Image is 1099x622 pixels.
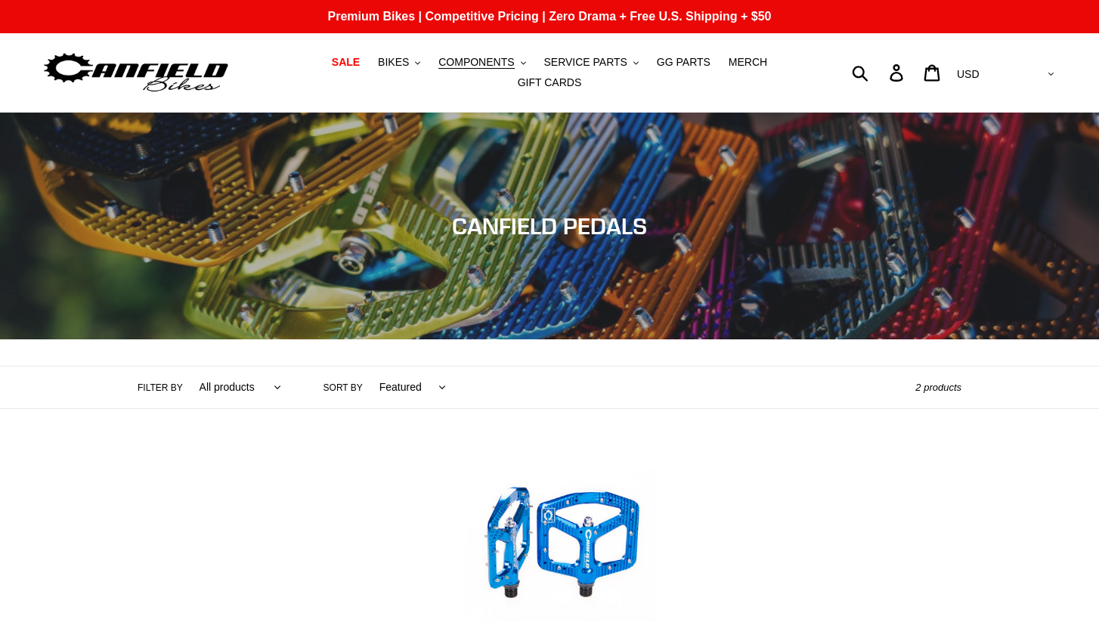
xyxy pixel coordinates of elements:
span: SALE [332,56,360,69]
a: SALE [324,52,367,73]
a: MERCH [721,52,775,73]
button: BIKES [370,52,428,73]
span: MERCH [729,56,767,69]
span: GG PARTS [657,56,710,69]
label: Filter by [138,381,183,395]
img: Canfield Bikes [42,49,231,97]
label: Sort by [324,381,363,395]
span: COMPONENTS [438,56,514,69]
input: Search [860,56,899,89]
button: SERVICE PARTS [536,52,645,73]
button: COMPONENTS [431,52,533,73]
a: GIFT CARDS [510,73,590,93]
a: GG PARTS [649,52,718,73]
span: CANFIELD PEDALS [452,212,647,240]
span: SERVICE PARTS [543,56,627,69]
span: GIFT CARDS [518,76,582,89]
span: 2 products [915,382,961,393]
span: BIKES [378,56,409,69]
